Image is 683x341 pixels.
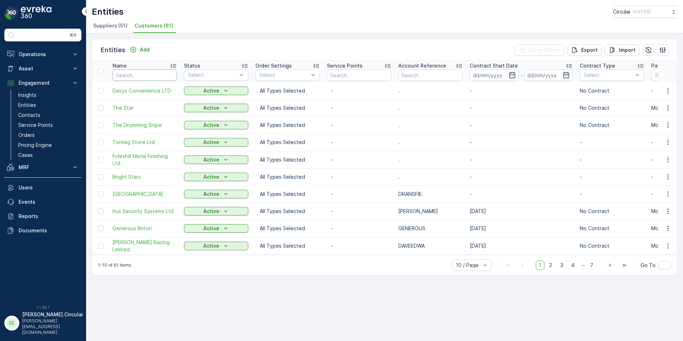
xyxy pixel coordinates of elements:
[18,132,35,139] p: Orders
[203,173,219,181] p: Active
[395,168,466,186] td: .
[470,62,518,69] p: Contract Start Date
[113,208,177,215] a: Itus Security Systems Ltd
[113,191,177,198] span: [GEOGRAPHIC_DATA]
[184,190,248,198] button: Active
[4,209,81,223] a: Reports
[576,220,648,237] td: No Contract
[4,181,81,195] a: Users
[127,45,153,54] button: Add
[113,173,177,181] a: Bright Stars
[15,120,81,130] a: Service Points
[184,173,248,181] button: Active
[260,139,315,146] p: All Types Selected
[259,71,309,79] p: Select
[19,227,79,234] p: Documents
[260,173,315,181] p: All Types Selected
[4,223,81,238] a: Documents
[18,92,36,99] p: Insights
[203,104,219,112] p: Active
[113,239,177,253] a: Dave Edwards Racing Limited
[4,47,81,61] button: Operations
[524,69,573,81] input: dd/mm/yyyy
[520,71,523,79] p: -
[19,184,79,191] p: Users
[113,139,177,146] span: Tonteg Store Ltd
[260,208,315,215] p: All Types Selected
[470,69,519,81] input: dd/mm/yyyy
[203,139,219,146] p: Active
[19,51,67,58] p: Operations
[184,242,248,250] button: Active
[466,82,576,99] td: -
[331,242,387,249] p: -
[557,261,567,270] span: 3
[395,186,466,203] td: DRANSFIE
[98,105,104,111] div: Toggle Row Selected
[529,46,560,54] p: Clear Filters
[466,168,576,186] td: -
[4,61,81,76] button: Asset
[19,65,67,72] p: Asset
[584,71,633,79] p: Select
[93,22,128,29] span: Suppliers (51)
[633,9,650,15] p: ( +01:00 )
[203,87,219,94] p: Active
[98,208,104,214] div: Toggle Row Selected
[395,151,466,168] td: .
[113,87,177,94] a: Davys Convenience LTD
[184,224,248,233] button: Active
[184,207,248,216] button: Active
[260,87,315,94] p: All Types Selected
[581,261,585,270] p: ...
[605,44,640,56] button: Import
[395,134,466,151] td: .
[69,32,76,38] p: ⌘B
[576,151,648,168] td: -
[260,156,315,163] p: All Types Selected
[466,237,576,254] td: [DATE]
[98,243,104,249] div: Toggle Row Selected
[331,173,387,181] p: -
[466,134,576,151] td: -
[22,318,83,335] p: [PERSON_NAME][EMAIL_ADDRESS][DOMAIN_NAME]
[15,90,81,100] a: Insights
[4,6,19,20] img: logo
[18,102,36,109] p: Entities
[395,82,466,99] td: .
[568,261,578,270] span: 4
[98,157,104,163] div: Toggle Row Selected
[113,122,177,129] a: The Drumming Snipe
[203,208,219,215] p: Active
[4,311,81,335] button: EE[PERSON_NAME].Circulai[PERSON_NAME][EMAIL_ADDRESS][DOMAIN_NAME]
[4,305,81,310] span: v 1.48.1
[184,62,200,69] p: Status
[331,208,387,215] p: -
[546,261,555,270] span: 2
[22,311,83,318] p: [PERSON_NAME].Circulai
[567,44,602,56] button: Export
[113,239,177,253] span: [PERSON_NAME] Racing Limited
[395,117,466,134] td: .
[395,237,466,254] td: DAVEEDWA
[327,62,363,69] p: Service Points
[203,156,219,163] p: Active
[113,104,177,112] a: The Star
[587,261,597,270] span: 7
[18,152,33,159] p: Cases
[255,62,292,69] p: Order Settings
[395,99,466,117] td: .
[331,104,387,112] p: -
[19,164,67,171] p: MRF
[18,122,53,129] p: Service Points
[6,317,18,329] div: EE
[18,112,40,119] p: Contacts
[113,153,177,167] a: Foleshill Metal Finishing Ltd
[98,122,104,128] div: Toggle Row Selected
[184,121,248,129] button: Active
[203,191,219,198] p: Active
[98,139,104,145] div: Toggle Row Selected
